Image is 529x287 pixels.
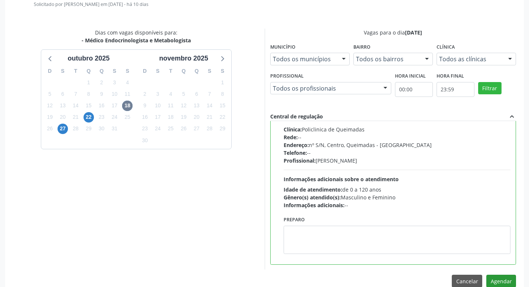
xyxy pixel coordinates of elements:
span: sábado, 22 de novembro de 2025 [217,112,228,123]
span: quarta-feira, 5 de novembro de 2025 [179,89,189,99]
input: Selecione o horário [395,82,433,97]
div: novembro 2025 [156,53,211,63]
span: Todos os bairros [356,55,418,63]
span: Informações adicionais: [284,202,344,209]
div: S [151,65,164,77]
div: outubro 2025 [65,53,112,63]
span: segunda-feira, 17 de novembro de 2025 [153,112,163,123]
span: Todos os profissionais [273,85,376,92]
div: -- [284,133,511,141]
span: Profissional: [284,157,316,164]
p: Solicitado por [PERSON_NAME] em [DATE] - há 10 dias [34,1,516,7]
span: quinta-feira, 30 de outubro de 2025 [97,124,107,134]
div: Q [82,65,95,77]
span: segunda-feira, 20 de outubro de 2025 [58,112,68,123]
div: S [108,65,121,77]
span: terça-feira, 4 de novembro de 2025 [166,89,176,99]
div: Q [95,65,108,77]
div: - Médico Endocrinologista e Metabologista [82,36,191,44]
span: Informações adicionais sobre o atendimento [284,176,399,183]
div: -- [284,149,511,157]
button: Filtrar [478,82,502,95]
span: sexta-feira, 24 de outubro de 2025 [109,112,120,123]
div: D [43,65,56,77]
div: T [164,65,177,77]
span: Todos as clínicas [439,55,501,63]
span: Todos os municípios [273,55,334,63]
span: segunda-feira, 3 de novembro de 2025 [153,89,163,99]
span: quinta-feira, 6 de novembro de 2025 [192,89,202,99]
label: Hora inicial [395,71,426,82]
span: Gênero(s) atendido(s): [284,194,341,201]
div: [PERSON_NAME] [284,157,511,164]
span: domingo, 19 de outubro de 2025 [45,112,55,123]
span: quarta-feira, 22 de outubro de 2025 [84,112,94,123]
span: sábado, 8 de novembro de 2025 [217,89,228,99]
span: terça-feira, 11 de novembro de 2025 [166,101,176,111]
span: Clínica: [284,126,302,133]
span: [DATE] [405,29,422,36]
label: Preparo [284,214,305,226]
div: -- [284,201,511,209]
span: quinta-feira, 16 de outubro de 2025 [97,101,107,111]
span: sábado, 15 de novembro de 2025 [217,101,228,111]
span: segunda-feira, 6 de outubro de 2025 [58,89,68,99]
span: quarta-feira, 19 de novembro de 2025 [179,112,189,123]
span: Idade de atendimento: [284,186,342,193]
div: de 0 a 120 anos [284,186,511,193]
div: T [69,65,82,77]
div: S [56,65,69,77]
label: Clínica [437,42,455,53]
span: sábado, 29 de novembro de 2025 [217,124,228,134]
span: segunda-feira, 24 de novembro de 2025 [153,124,163,134]
span: terça-feira, 14 de outubro de 2025 [71,101,81,111]
span: sexta-feira, 31 de outubro de 2025 [109,124,120,134]
span: domingo, 26 de outubro de 2025 [45,124,55,134]
span: terça-feira, 21 de outubro de 2025 [71,112,81,123]
span: domingo, 2 de novembro de 2025 [140,89,150,99]
span: quinta-feira, 20 de novembro de 2025 [192,112,202,123]
span: sexta-feira, 7 de novembro de 2025 [204,89,215,99]
div: Q [177,65,190,77]
span: quarta-feira, 15 de outubro de 2025 [84,101,94,111]
span: domingo, 5 de outubro de 2025 [45,89,55,99]
span: quarta-feira, 8 de outubro de 2025 [84,89,94,99]
span: sábado, 1 de novembro de 2025 [217,77,228,88]
div: Masculino e Feminino [284,193,511,201]
span: domingo, 9 de novembro de 2025 [140,101,150,111]
span: quarta-feira, 12 de novembro de 2025 [179,101,189,111]
input: Selecione o horário [437,82,474,97]
div: D [138,65,151,77]
div: nº S/N, Centro, Queimadas - [GEOGRAPHIC_DATA] [284,141,511,149]
span: domingo, 23 de novembro de 2025 [140,124,150,134]
span: terça-feira, 18 de novembro de 2025 [166,112,176,123]
div: Policlinica de Queimadas [284,125,511,133]
span: Telefone: [284,149,307,156]
label: Profissional [270,71,304,82]
span: Rede: [284,134,298,141]
label: Município [270,42,295,53]
span: terça-feira, 28 de outubro de 2025 [71,124,81,134]
span: quinta-feira, 13 de novembro de 2025 [192,101,202,111]
div: S [216,65,229,77]
div: Vagas para o dia [270,29,516,36]
span: sexta-feira, 14 de novembro de 2025 [204,101,215,111]
span: terça-feira, 25 de novembro de 2025 [166,124,176,134]
div: S [121,65,134,77]
div: S [203,65,216,77]
span: sexta-feira, 17 de outubro de 2025 [109,101,120,111]
span: quinta-feira, 27 de novembro de 2025 [192,124,202,134]
div: Central de regulação [270,112,323,121]
i: expand_less [508,112,516,121]
span: quinta-feira, 23 de outubro de 2025 [97,112,107,123]
span: sexta-feira, 3 de outubro de 2025 [109,77,120,88]
span: quinta-feira, 9 de outubro de 2025 [97,89,107,99]
span: segunda-feira, 27 de outubro de 2025 [58,124,68,134]
span: terça-feira, 7 de outubro de 2025 [71,89,81,99]
span: sábado, 11 de outubro de 2025 [122,89,133,99]
span: sexta-feira, 21 de novembro de 2025 [204,112,215,123]
span: quarta-feira, 26 de novembro de 2025 [179,124,189,134]
div: Q [190,65,203,77]
span: sábado, 25 de outubro de 2025 [122,112,133,123]
span: sábado, 4 de outubro de 2025 [122,77,133,88]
